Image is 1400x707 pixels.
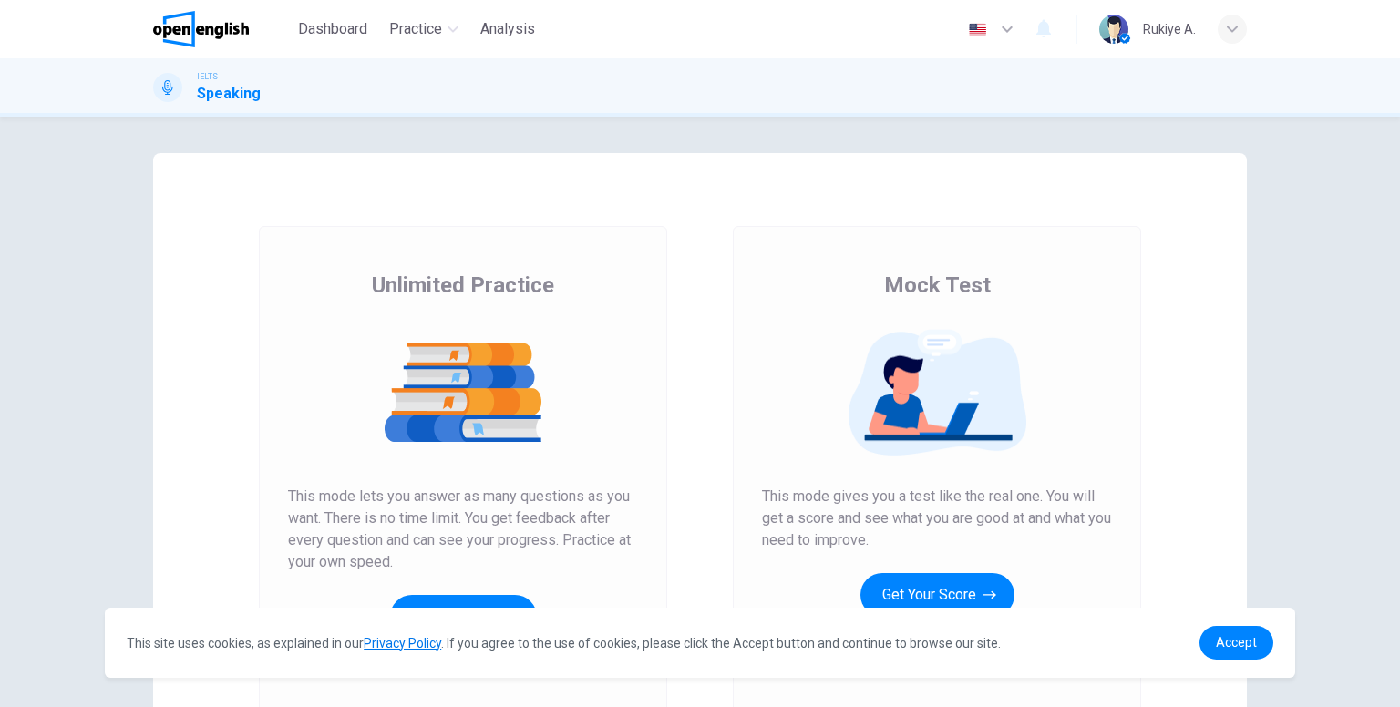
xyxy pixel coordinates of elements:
a: dismiss cookie message [1199,626,1273,660]
span: IELTS [197,70,218,83]
div: Rukiye A. [1143,18,1196,40]
span: This mode lets you answer as many questions as you want. There is no time limit. You get feedback... [288,486,638,573]
button: Analysis [473,13,542,46]
h1: Speaking [197,83,261,105]
a: Privacy Policy [364,636,441,651]
span: This site uses cookies, as explained in our . If you agree to the use of cookies, please click th... [127,636,1001,651]
span: Unlimited Practice [372,271,554,300]
div: cookieconsent [105,608,1295,678]
span: Accept [1216,635,1257,650]
span: Mock Test [884,271,991,300]
button: Start Practice [390,595,537,639]
span: Practice [389,18,442,40]
button: Practice [382,13,466,46]
span: Analysis [480,18,535,40]
img: OpenEnglish logo [153,11,249,47]
img: Profile picture [1099,15,1128,44]
a: OpenEnglish logo [153,11,291,47]
img: en [966,23,989,36]
span: Dashboard [298,18,367,40]
button: Dashboard [291,13,375,46]
span: This mode gives you a test like the real one. You will get a score and see what you are good at a... [762,486,1112,551]
button: Get Your Score [860,573,1014,617]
